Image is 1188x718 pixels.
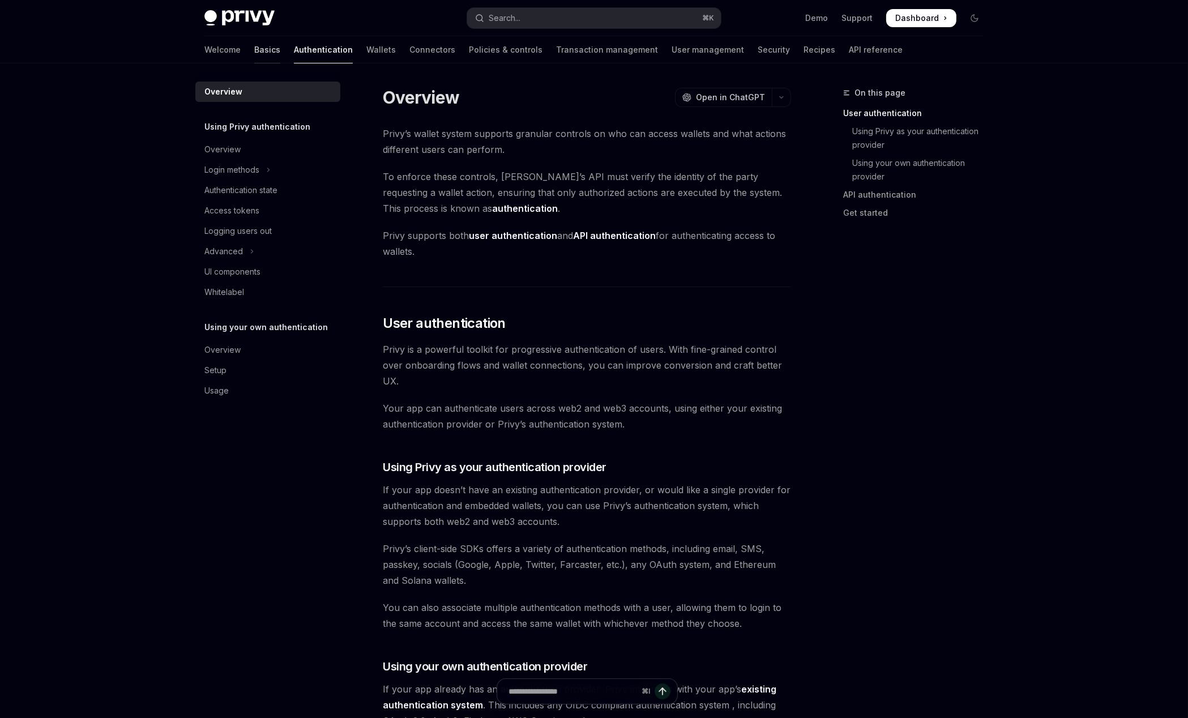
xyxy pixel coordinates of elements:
a: Overview [195,340,340,360]
div: Authentication state [204,183,277,197]
a: Welcome [204,36,241,63]
div: Advanced [204,245,243,258]
div: Usage [204,384,229,398]
button: Open in ChatGPT [675,88,772,107]
a: API reference [849,36,903,63]
span: Using your own authentication provider [383,659,587,674]
a: Using Privy as your authentication provider [843,122,993,154]
span: Dashboard [895,12,939,24]
a: Transaction management [556,36,658,63]
span: If your app doesn’t have an existing authentication provider, or would like a single provider for... [383,482,791,529]
div: Search... [489,11,520,25]
div: Logging users out [204,224,272,238]
a: Authentication [294,36,353,63]
span: User authentication [383,314,506,332]
span: Privy is a powerful toolkit for progressive authentication of users. With fine-grained control ov... [383,341,791,389]
div: UI components [204,265,260,279]
span: ⌘ K [702,14,714,23]
div: Access tokens [204,204,259,217]
a: Connectors [409,36,455,63]
span: Using Privy as your authentication provider [383,459,606,475]
h5: Using Privy authentication [204,120,310,134]
strong: user authentication [469,230,557,241]
div: Login methods [204,163,259,177]
span: On this page [854,86,905,100]
a: Overview [195,82,340,102]
a: API authentication [843,186,993,204]
div: Setup [204,364,227,377]
button: Open search [467,8,721,28]
span: Privy’s wallet system supports granular controls on who can access wallets and what actions diffe... [383,126,791,157]
a: Security [758,36,790,63]
a: UI components [195,262,340,282]
strong: API authentication [573,230,656,241]
a: Support [841,12,873,24]
strong: authentication [492,203,558,214]
button: Toggle dark mode [965,9,984,27]
a: Recipes [804,36,835,63]
button: Toggle Advanced section [195,241,340,262]
a: User authentication [843,104,993,122]
a: Setup [195,360,340,381]
div: Overview [204,143,241,156]
span: To enforce these controls, [PERSON_NAME]’s API must verify the identity of the party requesting a... [383,169,791,216]
input: Ask a question... [508,679,637,704]
a: Using your own authentication provider [843,154,993,186]
a: User management [672,36,744,63]
button: Send message [655,683,670,699]
span: Privy supports both and for authenticating access to wallets. [383,228,791,259]
div: Whitelabel [204,285,244,299]
a: Policies & controls [469,36,542,63]
span: Your app can authenticate users across web2 and web3 accounts, using either your existing authent... [383,400,791,432]
a: Basics [254,36,280,63]
div: Overview [204,343,241,357]
a: Get started [843,204,993,222]
img: dark logo [204,10,275,26]
a: Demo [805,12,828,24]
h1: Overview [383,87,459,108]
span: You can also associate multiple authentication methods with a user, allowing them to login to the... [383,600,791,631]
a: Access tokens [195,200,340,221]
div: Overview [204,85,242,99]
a: Usage [195,381,340,401]
a: Wallets [366,36,396,63]
a: Whitelabel [195,282,340,302]
h5: Using your own authentication [204,320,328,334]
a: Authentication state [195,180,340,200]
a: Dashboard [886,9,956,27]
span: Privy’s client-side SDKs offers a variety of authentication methods, including email, SMS, passke... [383,541,791,588]
a: Logging users out [195,221,340,241]
a: Overview [195,139,340,160]
button: Toggle Login methods section [195,160,340,180]
span: Open in ChatGPT [696,92,765,103]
